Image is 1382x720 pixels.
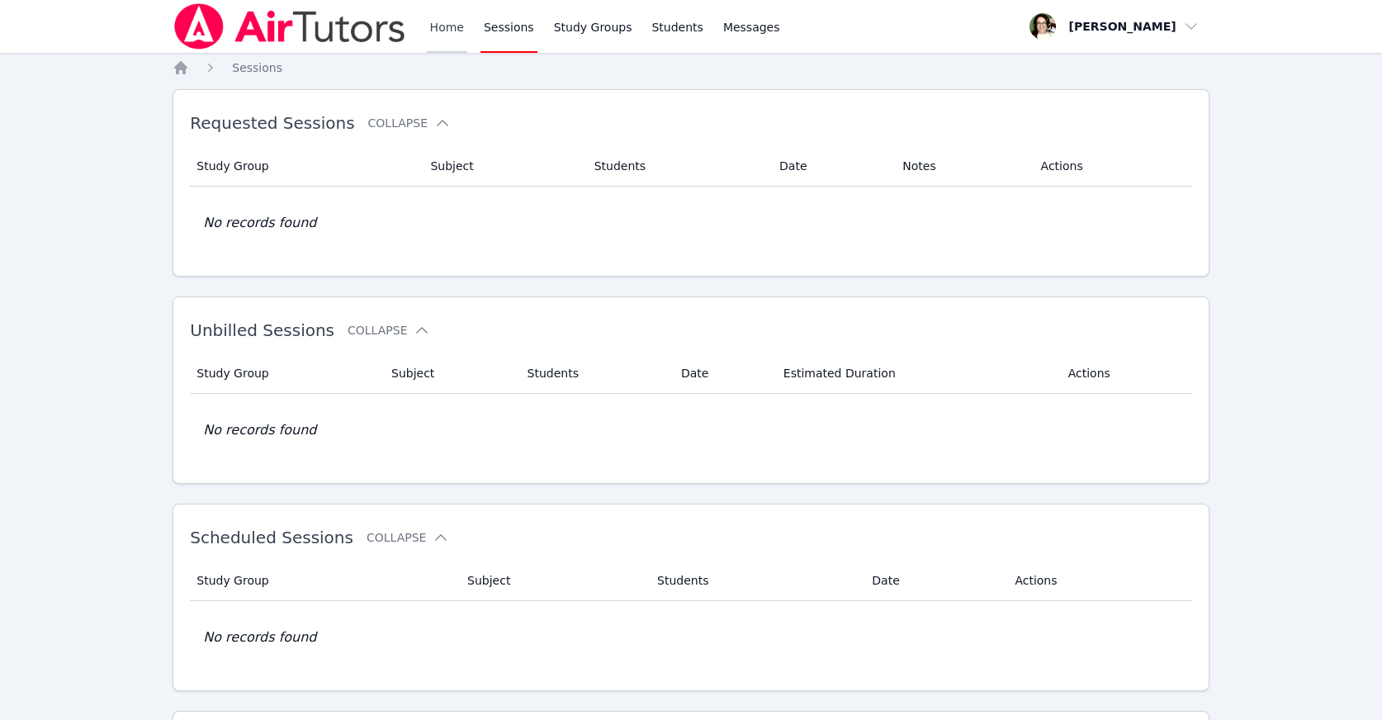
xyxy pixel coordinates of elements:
td: No records found [190,187,1192,259]
th: Date [862,561,1005,601]
th: Students [518,353,671,394]
span: Sessions [232,61,282,74]
span: Messages [723,19,780,36]
td: No records found [190,601,1192,674]
span: Requested Sessions [190,113,354,133]
th: Students [585,146,769,187]
th: Study Group [190,353,381,394]
th: Students [647,561,862,601]
th: Actions [1031,146,1192,187]
th: Subject [420,146,584,187]
th: Date [671,353,774,394]
th: Subject [457,561,647,601]
th: Actions [1005,561,1191,601]
a: Sessions [232,59,282,76]
button: Collapse [348,322,430,339]
nav: Breadcrumb [173,59,1209,76]
span: Scheduled Sessions [190,528,353,547]
img: Air Tutors [173,3,406,50]
th: Study Group [190,561,457,601]
th: Notes [892,146,1030,187]
th: Date [769,146,892,187]
th: Actions [1058,353,1192,394]
td: No records found [190,394,1192,467]
span: Unbilled Sessions [190,320,334,340]
th: Estimated Duration [774,353,1058,394]
th: Study Group [190,146,420,187]
th: Subject [381,353,518,394]
button: Collapse [368,115,451,131]
button: Collapse [367,529,449,546]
